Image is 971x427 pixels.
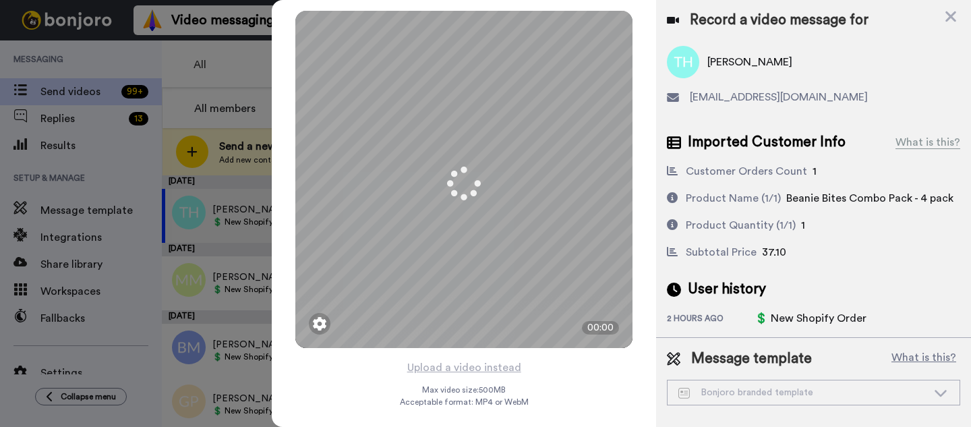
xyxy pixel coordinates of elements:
[678,386,927,399] div: Bonjoro branded template
[686,163,807,179] div: Customer Orders Count
[813,166,817,177] span: 1
[422,385,506,395] span: Max video size: 500 MB
[895,134,960,150] div: What is this?
[403,359,525,376] button: Upload a video instead
[755,310,866,326] div: 💲 New Shopify Order
[762,247,786,258] span: 37.10
[887,349,960,369] button: What is this?
[667,313,755,326] div: 2 hours ago
[400,397,529,407] span: Acceptable format: MP4 or WebM
[313,317,326,331] img: ic_gear.svg
[678,388,690,399] img: Message-temps.svg
[582,321,619,335] div: 00:00
[690,89,868,105] span: [EMAIL_ADDRESS][DOMAIN_NAME]
[688,279,766,300] span: User history
[688,132,846,152] span: Imported Customer Info
[686,244,757,260] div: Subtotal Price
[691,349,812,369] span: Message template
[801,220,805,231] span: 1
[786,193,953,204] span: Beanie Bites Combo Pack - 4 pack
[686,217,796,233] div: Product Quantity (1/1)
[686,190,781,206] div: Product Name (1/1)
